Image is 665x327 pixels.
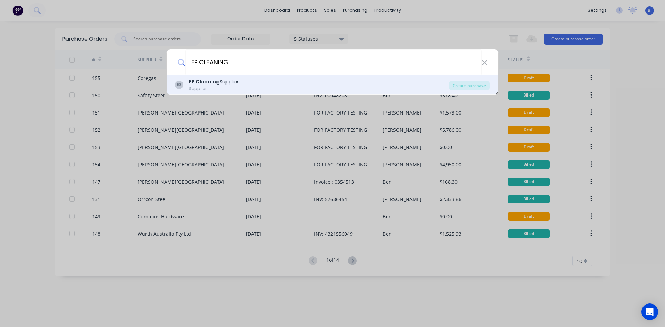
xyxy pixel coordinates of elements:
div: Supplier [189,85,240,92]
b: EP Cleaning [189,78,220,85]
div: ES [175,81,183,89]
div: Supplies [189,78,240,85]
input: Enter a supplier name to create a new order... [185,49,482,75]
div: Open Intercom Messenger [641,303,658,320]
div: Create purchase [449,81,490,90]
